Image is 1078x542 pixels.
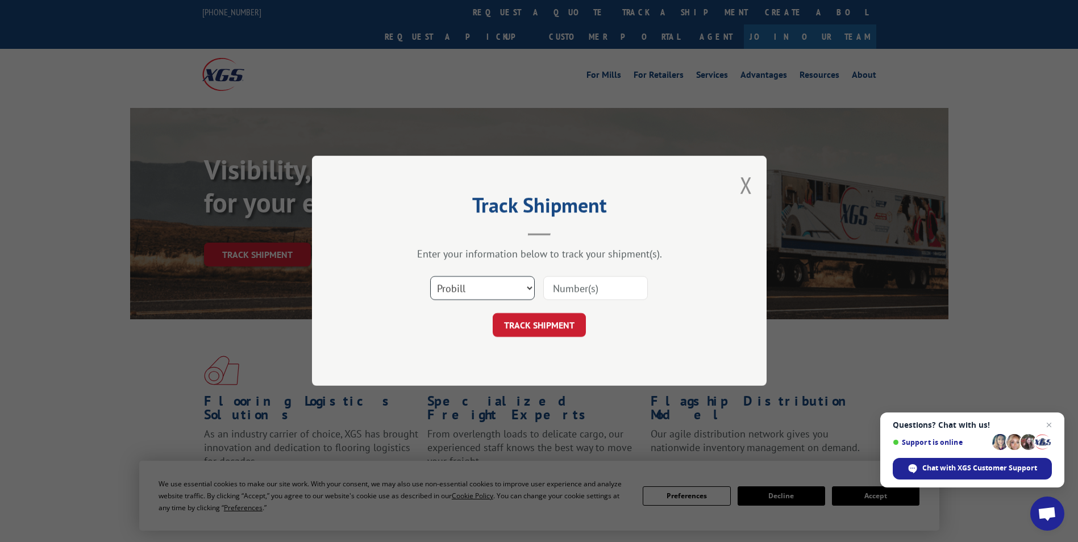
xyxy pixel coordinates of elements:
[1030,497,1064,531] div: Open chat
[740,170,752,200] button: Close modal
[893,420,1052,430] span: Questions? Chat with us!
[893,458,1052,480] div: Chat with XGS Customer Support
[1042,418,1056,432] span: Close chat
[369,248,710,261] div: Enter your information below to track your shipment(s).
[922,463,1037,473] span: Chat with XGS Customer Support
[493,314,586,337] button: TRACK SHIPMENT
[369,197,710,219] h2: Track Shipment
[893,438,988,447] span: Support is online
[543,277,648,301] input: Number(s)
